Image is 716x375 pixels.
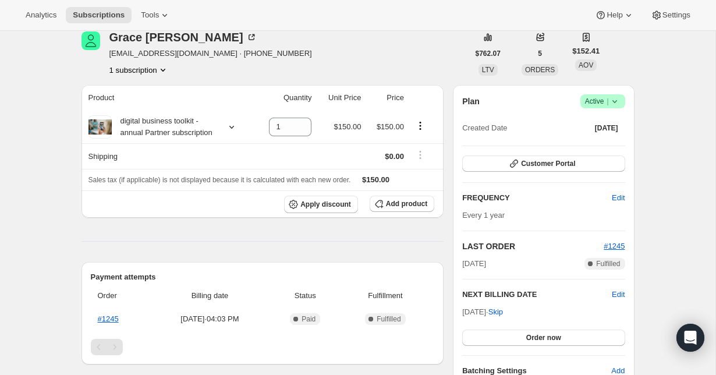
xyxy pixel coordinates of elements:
span: [DATE] [595,123,618,133]
div: Grace [PERSON_NAME] [109,31,257,43]
span: AOV [579,61,593,69]
button: Subscriptions [66,7,132,23]
span: Active [585,95,621,107]
button: [DATE] [588,120,625,136]
span: Sales tax (if applicable) is not displayed because it is calculated with each new order. [88,176,351,184]
span: Analytics [26,10,56,20]
button: Edit [612,289,625,300]
span: Grace Stout [81,31,100,50]
button: Tools [134,7,178,23]
span: $150.00 [334,122,361,131]
span: Every 1 year [462,211,505,220]
h2: FREQUENCY [462,192,612,204]
button: Customer Portal [462,155,625,172]
button: Settings [644,7,697,23]
h2: NEXT BILLING DATE [462,289,612,300]
button: Help [588,7,641,23]
th: Shipping [81,143,254,169]
span: Fulfilled [377,314,400,324]
a: #1245 [604,242,625,250]
span: Edit [612,192,625,204]
div: digital business toolkit - annual Partner subscription [112,115,217,139]
span: LTV [482,66,494,74]
button: $762.07 [469,45,508,62]
h2: Plan [462,95,480,107]
span: Apply discount [300,200,351,209]
span: $150.00 [377,122,404,131]
span: Tools [141,10,159,20]
span: Billing date [153,290,267,302]
th: Product [81,85,254,111]
span: | [607,97,608,106]
button: Product actions [109,64,169,76]
span: $762.07 [476,49,501,58]
span: Subscriptions [73,10,125,20]
span: Fulfilled [596,259,620,268]
span: [DATE] · 04:03 PM [153,313,267,325]
span: ORDERS [525,66,555,74]
button: Apply discount [284,196,358,213]
span: [EMAIL_ADDRESS][DOMAIN_NAME] · [PHONE_NUMBER] [109,48,312,59]
span: Skip [488,306,503,318]
button: Analytics [19,7,63,23]
span: Help [607,10,622,20]
span: $150.00 [362,175,389,184]
button: Order now [462,330,625,346]
span: Order now [526,333,561,342]
span: Status [274,290,336,302]
span: Created Date [462,122,507,134]
button: #1245 [604,240,625,252]
th: Quantity [254,85,316,111]
button: Product actions [411,119,430,132]
h2: Payment attempts [91,271,435,283]
span: 5 [538,49,542,58]
span: Fulfillment [343,290,427,302]
span: $152.41 [572,45,600,57]
th: Price [364,85,407,111]
button: Add product [370,196,434,212]
span: Add product [386,199,427,208]
span: $0.00 [385,152,404,161]
div: Open Intercom Messenger [676,324,704,352]
a: #1245 [98,314,119,323]
span: Customer Portal [521,159,575,168]
span: Paid [302,314,316,324]
th: Unit Price [315,85,364,111]
span: [DATE] [462,258,486,270]
th: Order [91,283,150,309]
nav: Pagination [91,339,435,355]
button: 5 [531,45,549,62]
button: Shipping actions [411,148,430,161]
span: [DATE] · [462,307,503,316]
span: Settings [662,10,690,20]
h2: LAST ORDER [462,240,604,252]
button: Skip [481,303,510,321]
button: Edit [605,189,632,207]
